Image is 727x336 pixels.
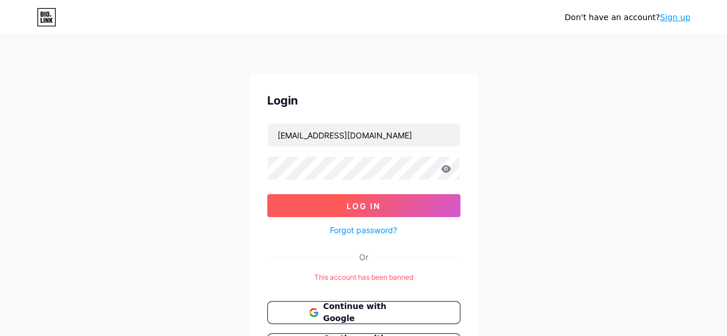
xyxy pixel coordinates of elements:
[323,300,418,325] span: Continue with Google
[267,272,460,283] div: This account has been banned
[267,194,460,217] button: Log In
[330,224,397,236] a: Forgot password?
[660,13,690,22] a: Sign up
[267,301,460,324] button: Continue with Google
[359,251,368,263] div: Or
[564,11,690,24] div: Don't have an account?
[268,123,460,146] input: Username
[347,201,380,211] span: Log In
[267,92,460,109] div: Login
